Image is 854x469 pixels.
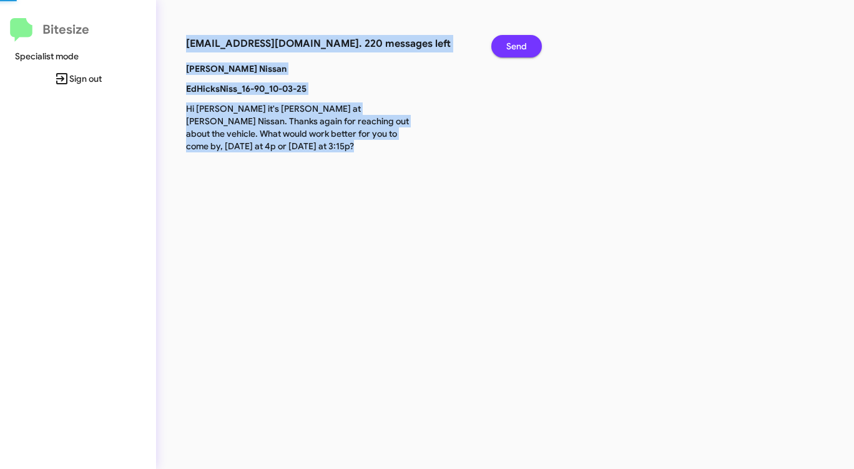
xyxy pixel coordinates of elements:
button: Send [491,35,542,57]
p: Hi [PERSON_NAME] it's [PERSON_NAME] at [PERSON_NAME] Nissan. Thanks again for reaching out about ... [177,102,421,152]
b: [PERSON_NAME] Nissan [186,63,287,74]
span: Sign out [10,67,146,90]
h3: [EMAIL_ADDRESS][DOMAIN_NAME]. 220 messages left [186,35,473,52]
b: EdHicksNiss_16-90_10-03-25 [186,83,307,94]
a: Bitesize [10,18,89,42]
span: Send [506,35,527,57]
